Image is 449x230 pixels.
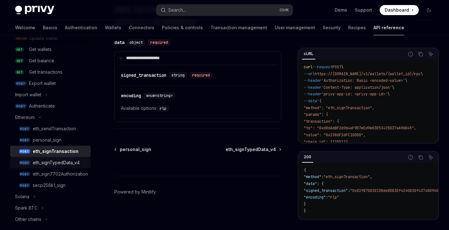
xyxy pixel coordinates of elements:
[321,78,405,83] span: 'Authorization: Basic <encoded-value>'
[10,214,91,225] button: Toggle Other chains section
[427,50,435,58] button: Ask AI
[321,174,324,179] span: :
[304,202,306,207] span: }
[15,91,41,98] div: Import wallet
[19,138,30,143] span: POST
[43,20,57,35] a: Basics
[304,174,321,179] span: "method"
[15,20,35,35] a: Welcome
[326,195,328,200] span: :
[10,123,91,134] a: POSTeth_sendTransaction
[162,20,203,35] a: Policies & controls
[10,134,91,146] a: POSTpersonal_sign
[341,65,343,70] span: \
[380,5,419,15] a: Dashboard
[10,168,91,180] a: POSTeth_sign7702Authorization
[315,71,421,76] span: https://[DOMAIN_NAME]/v1/wallets/{wallet_id}/rpc
[321,92,388,97] span: 'privy-app-id: <privy-app-id>'
[15,193,29,200] div: Solana
[323,20,341,35] a: Security
[190,72,212,78] div: required
[313,65,332,70] span: --request
[304,181,317,186] span: "data"
[65,20,97,35] a: Authentication
[355,7,372,13] a: Support
[421,71,423,76] span: \
[15,47,24,52] span: GET
[10,89,91,100] button: Toggle Import wallet section
[226,146,281,153] a: eth_signTypedData_v4
[370,174,372,179] span: ,
[304,78,321,83] span: --header
[10,202,91,214] button: Toggle Spark BTC section
[304,168,306,173] span: {
[115,146,151,153] a: personal_sign
[29,102,55,110] div: Authenticate
[10,157,91,168] a: POSTeth_signTypedData_v4
[10,191,91,202] button: Toggle Solana section
[10,180,91,191] a: POSTsecp256k1_sign
[10,100,91,112] a: POSTAuthenticate
[302,50,315,58] div: cURL
[388,92,390,97] span: \
[328,195,339,200] span: "rlp"
[304,195,326,200] span: "encoding"
[317,98,321,104] span: '{
[348,20,366,35] a: Recipes
[29,46,52,53] div: Get wallets
[405,78,407,83] span: \
[146,93,173,98] span: enum<string>
[392,85,394,90] span: \
[29,57,54,65] div: Get balance
[171,73,185,78] span: string
[15,6,54,14] img: dark logo
[15,216,41,223] div: Other chains
[335,7,347,13] a: Demo
[10,66,91,78] a: GETGet transactions
[29,80,56,87] div: Export wallet
[424,5,434,15] button: Toggle dark mode
[29,68,62,76] div: Get transactions
[427,153,435,161] button: Ask AI
[304,126,416,131] span: "to": "0xd8dA6BF26964aF9D7eEd9e03E53415D37aA96045",
[317,181,324,186] span: : {
[304,85,321,90] span: --header
[321,85,392,90] span: 'Content-Type: application/json'
[324,174,370,179] span: "eth_signTransaction"
[304,139,350,144] span: "chain_id": 11155111,
[304,208,306,213] span: }
[19,126,30,131] span: POST
[148,39,170,46] div: required
[120,146,151,153] span: personal_sign
[332,65,341,70] span: POST
[304,92,321,97] span: --header
[15,114,35,121] div: Ethereum
[373,20,404,35] a: API reference
[15,70,24,75] span: GET
[130,40,143,45] span: object
[157,105,169,112] code: rlp
[114,189,156,195] a: Powered by Mintlify
[304,188,348,193] span: "signed_transaction"
[15,59,24,63] span: GET
[10,44,91,55] a: GETGet wallets
[10,55,91,66] a: GETGet balance
[417,50,425,58] button: Copy the contents from the code block
[385,7,409,13] span: Dashboard
[10,78,91,89] a: POSTExport wallet
[210,20,267,35] a: Transaction management
[302,153,313,161] div: 200
[33,159,80,166] div: eth_signTypedData_v4
[168,6,186,14] div: Search...
[15,81,26,86] span: POST
[226,146,276,153] span: eth_signTypedData_v4
[19,149,30,154] span: POST
[304,71,315,76] span: --url
[121,93,141,99] div: encoding
[105,20,121,35] a: Wallets
[33,125,76,132] div: eth_sendTransaction
[406,50,415,58] button: Report incorrect code
[348,188,350,193] span: :
[417,153,425,161] button: Copy the contents from the code block
[33,170,88,178] div: eth_sign7702Authorization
